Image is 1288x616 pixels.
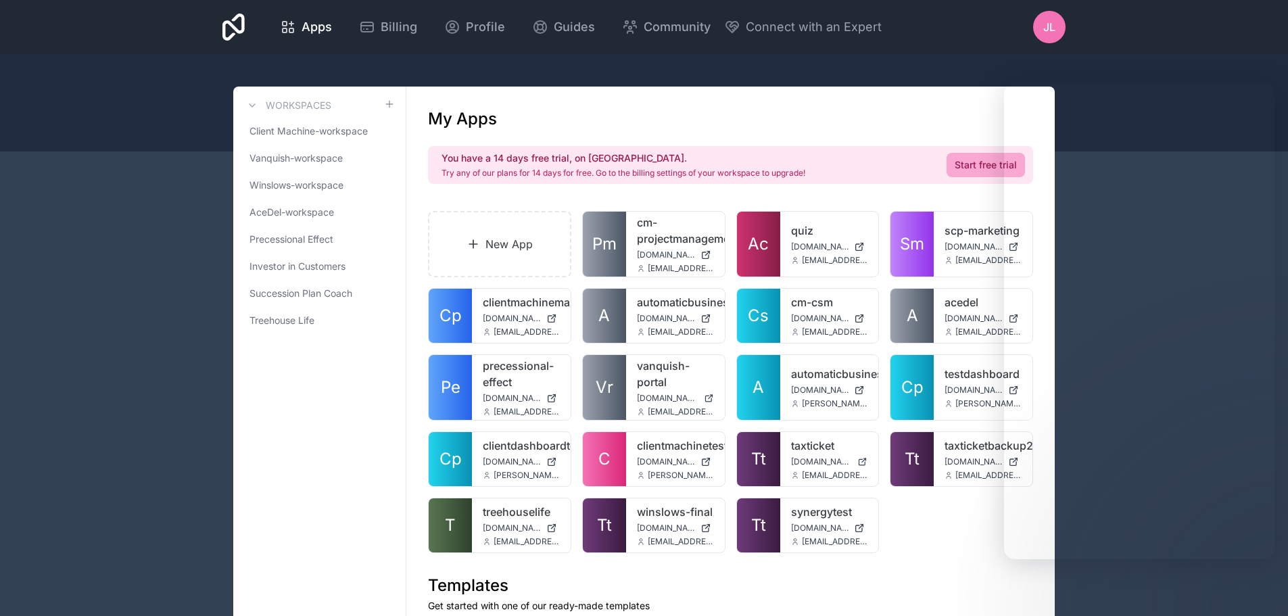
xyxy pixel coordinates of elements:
[945,366,1022,382] a: testdashboard
[598,448,611,470] span: C
[611,12,721,42] a: Community
[433,12,516,42] a: Profile
[439,448,462,470] span: Cp
[244,227,395,252] a: Precessional Effect
[746,18,882,37] span: Connect with an Expert
[637,456,714,467] a: [DOMAIN_NAME]
[637,294,714,310] a: automaticbusiness
[737,212,780,277] a: Ac
[791,241,849,252] span: [DOMAIN_NAME]
[637,437,714,454] a: clientmachinetest2
[644,18,711,37] span: Community
[249,206,334,219] span: AceDel-workspace
[1242,570,1274,602] iframe: Intercom live chat
[945,313,1003,324] span: [DOMAIN_NAME]
[1004,83,1274,559] iframe: Intercom live chat
[381,18,417,37] span: Billing
[945,385,1022,396] a: [DOMAIN_NAME]
[445,515,456,536] span: T
[583,212,626,277] a: Pm
[494,536,560,547] span: [EMAIL_ADDRESS][DOMAIN_NAME]
[907,305,918,327] span: A
[890,355,934,420] a: Cp
[724,18,882,37] button: Connect with an Expert
[592,233,617,255] span: Pm
[637,504,714,520] a: winslows-final
[890,432,934,486] a: Tt
[945,456,1022,467] a: [DOMAIN_NAME]
[466,18,505,37] span: Profile
[945,241,1003,252] span: [DOMAIN_NAME]
[648,536,714,547] span: [EMAIL_ADDRESS][DOMAIN_NAME]
[428,108,497,130] h1: My Apps
[648,470,714,481] span: [PERSON_NAME][EMAIL_ADDRESS][DOMAIN_NAME]
[249,260,345,273] span: Investor in Customers
[791,313,849,324] span: [DOMAIN_NAME]
[249,233,333,246] span: Precessional Effect
[945,241,1022,252] a: [DOMAIN_NAME]
[441,377,460,398] span: Pe
[945,437,1022,454] a: taxticketbackup20250812
[737,289,780,343] a: Cs
[748,233,769,255] span: Ac
[791,241,868,252] a: [DOMAIN_NAME]
[249,179,343,192] span: Winslows-workspace
[244,308,395,333] a: Treehouse Life
[249,314,314,327] span: Treehouse Life
[637,523,695,534] span: [DOMAIN_NAME]
[791,385,849,396] span: [DOMAIN_NAME]
[521,12,606,42] a: Guides
[637,393,698,404] span: [DOMAIN_NAME]
[244,119,395,143] a: Client Machine-workspace
[901,377,924,398] span: Cp
[483,358,560,390] a: precessional-effect
[429,498,472,552] a: T
[249,287,352,300] span: Succession Plan Coach
[637,250,714,260] a: [DOMAIN_NAME]
[249,151,343,165] span: Vanquish-workspace
[637,313,714,324] a: [DOMAIN_NAME]
[955,398,1022,409] span: [PERSON_NAME][EMAIL_ADDRESS][DOMAIN_NAME]
[890,212,934,277] a: Sm
[597,515,612,536] span: Tt
[494,406,560,417] span: [EMAIL_ADDRESS][DOMAIN_NAME]
[945,385,1003,396] span: [DOMAIN_NAME]
[945,313,1022,324] a: [DOMAIN_NAME]
[1043,19,1055,35] span: JL
[648,263,714,274] span: [EMAIL_ADDRESS][DOMAIN_NAME]
[947,153,1025,177] a: Start free trial
[791,504,868,520] a: synergytest
[890,289,934,343] a: A
[955,255,1022,266] span: [EMAIL_ADDRESS][DOMAIN_NAME]
[583,289,626,343] a: A
[483,393,541,404] span: [DOMAIN_NAME]
[748,305,769,327] span: Cs
[442,151,805,165] h2: You have a 14 days free trial, on [GEOGRAPHIC_DATA].
[791,456,868,467] a: [DOMAIN_NAME]
[751,515,766,536] span: Tt
[583,432,626,486] a: C
[791,523,849,534] span: [DOMAIN_NAME]
[483,294,560,310] a: clientmachinemanagement
[802,470,868,481] span: [EMAIL_ADDRESS][DOMAIN_NAME]
[737,355,780,420] a: A
[483,456,560,467] a: [DOMAIN_NAME]
[583,498,626,552] a: Tt
[791,456,853,467] span: [DOMAIN_NAME]
[244,97,331,114] a: Workspaces
[494,327,560,337] span: [EMAIL_ADDRESS][DOMAIN_NAME]
[483,504,560,520] a: treehouselife
[737,498,780,552] a: Tt
[900,233,924,255] span: Sm
[483,456,541,467] span: [DOMAIN_NAME]
[429,432,472,486] a: Cp
[648,406,714,417] span: [EMAIL_ADDRESS][DOMAIN_NAME]
[637,358,714,390] a: vanquish-portal
[244,254,395,279] a: Investor in Customers
[945,294,1022,310] a: acedel
[429,355,472,420] a: Pe
[439,305,462,327] span: Cp
[791,523,868,534] a: [DOMAIN_NAME]
[348,12,428,42] a: Billing
[753,377,764,398] span: A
